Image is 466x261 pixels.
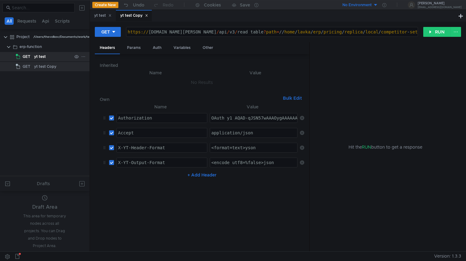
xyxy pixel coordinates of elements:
div: Other [198,42,218,54]
button: + Add Header [185,171,219,179]
button: Undo [118,0,149,10]
div: Undo [133,1,144,9]
th: Name [105,69,206,76]
button: All [5,17,14,25]
div: /Users/thevolkov/Documents/work/test_mace/Project [33,32,114,41]
th: Value [207,103,297,111]
span: RUN [362,144,371,150]
span: Version: 1.3.3 [434,252,461,261]
div: yt test Copy [34,62,56,71]
span: Hit the button to get a response [349,144,422,150]
div: [PERSON_NAME] [418,2,462,5]
button: RUN [423,27,451,37]
div: Auth [148,42,166,54]
div: Headers [95,42,120,54]
div: [EMAIL_ADDRESS][DOMAIN_NAME] [418,6,462,8]
h6: Own [100,96,281,103]
button: Scripts [53,17,72,25]
div: erp-function [20,42,42,51]
th: Value [206,69,304,76]
div: GET [101,28,110,35]
button: Api [40,17,51,25]
th: Name [114,103,208,111]
h6: Inherited [100,62,305,69]
button: Redo [149,0,178,10]
div: Save [240,3,250,7]
div: Params [122,42,146,54]
div: yt test [34,52,46,61]
button: Create New [92,2,118,8]
nz-embed-empty: No Results [191,80,213,85]
span: GET [23,62,30,71]
button: GET [95,27,121,37]
button: Requests [15,17,38,25]
div: Project [16,32,30,41]
div: yt test [94,12,112,19]
div: Redo [163,1,174,9]
div: No Environment [342,2,372,8]
div: Cookies [204,1,221,9]
div: Drafts [37,180,50,187]
span: GET [23,52,30,61]
input: Search... [12,4,71,11]
div: Variables [169,42,196,54]
button: Bulk Edit [280,94,304,102]
div: yt test Copy [120,12,148,19]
